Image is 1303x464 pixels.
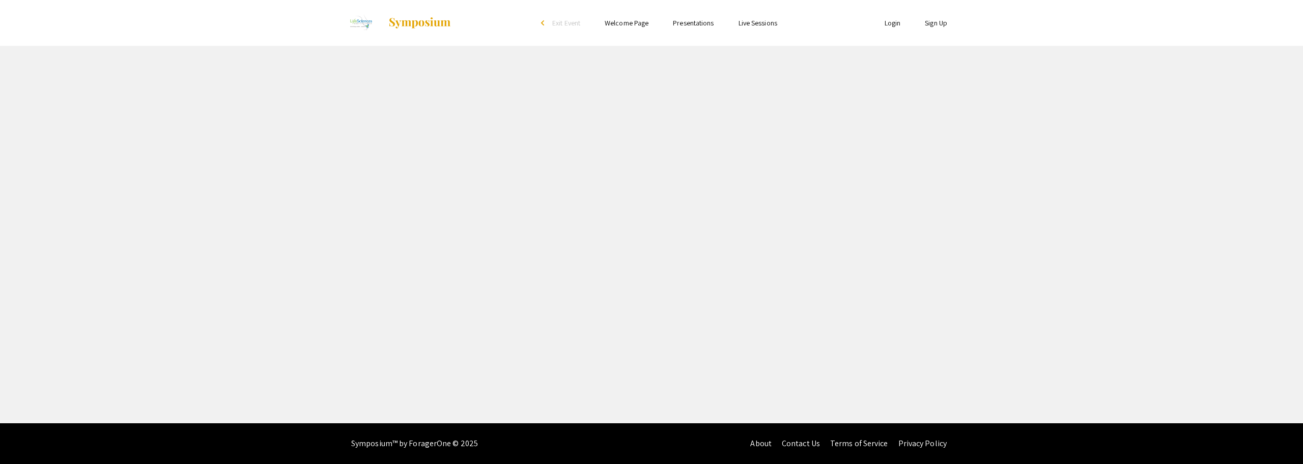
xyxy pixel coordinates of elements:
[782,438,820,449] a: Contact Us
[898,438,947,449] a: Privacy Policy
[344,10,378,36] img: 2025 Life Sciences South Florida STEM Undergraduate Symposium
[351,423,478,464] div: Symposium™ by ForagerOne © 2025
[344,10,451,36] a: 2025 Life Sciences South Florida STEM Undergraduate Symposium
[388,17,451,29] img: Symposium by ForagerOne
[830,438,888,449] a: Terms of Service
[552,18,580,28] span: Exit Event
[750,438,772,449] a: About
[885,18,901,28] a: Login
[541,20,547,26] div: arrow_back_ios
[605,18,648,28] a: Welcome Page
[739,18,777,28] a: Live Sessions
[673,18,714,28] a: Presentations
[925,18,947,28] a: Sign Up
